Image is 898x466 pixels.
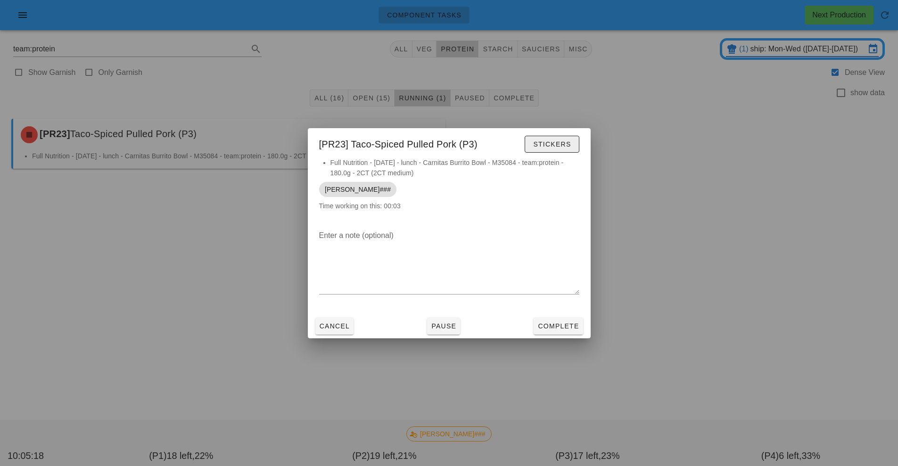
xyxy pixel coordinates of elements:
div: [PR23] Taco-Spiced Pulled Pork (P3) [308,128,591,157]
button: Pause [427,318,460,335]
button: Complete [534,318,583,335]
button: Stickers [525,136,579,153]
span: [PERSON_NAME]### [325,182,391,197]
li: Full Nutrition - [DATE] - lunch - Carnitas Burrito Bowl - M35084 - team:protein - 180.0g - 2CT (2... [330,157,579,178]
span: Cancel [319,322,350,330]
span: Pause [431,322,456,330]
div: Time working on this: 00:03 [308,157,591,221]
button: Cancel [315,318,354,335]
span: Complete [537,322,579,330]
span: Stickers [533,140,571,148]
